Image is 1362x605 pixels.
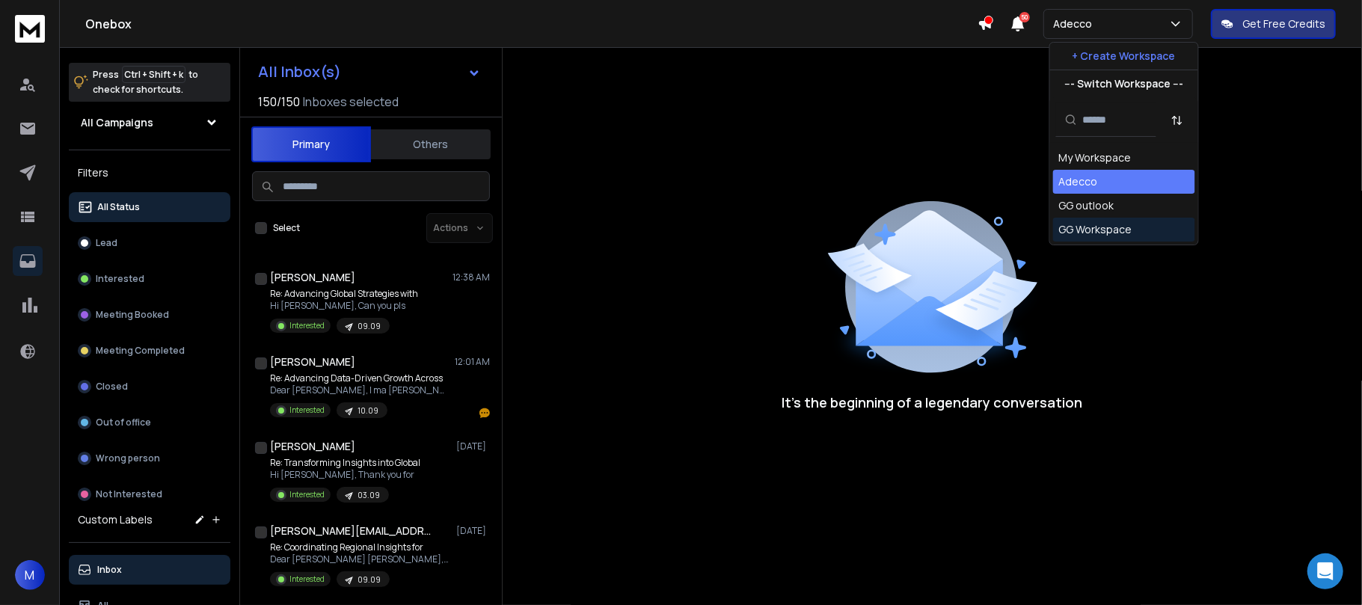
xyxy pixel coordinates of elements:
[1059,222,1132,237] div: GG Workspace
[15,15,45,43] img: logo
[289,574,325,585] p: Interested
[303,93,399,111] h3: Inboxes selected
[270,354,355,369] h1: [PERSON_NAME]
[15,560,45,590] button: M
[96,381,128,393] p: Closed
[270,469,420,481] p: Hi [PERSON_NAME], Thank you for
[358,405,378,417] p: 10.09
[96,488,162,500] p: Not Interested
[1211,9,1336,39] button: Get Free Credits
[456,440,490,452] p: [DATE]
[270,300,418,312] p: Hi [PERSON_NAME], Can you pls
[289,489,325,500] p: Interested
[81,115,153,130] h1: All Campaigns
[258,93,300,111] span: 150 / 150
[455,356,490,368] p: 12:01 AM
[258,64,341,79] h1: All Inbox(s)
[69,192,230,222] button: All Status
[69,108,230,138] button: All Campaigns
[1050,43,1198,70] button: + Create Workspace
[1073,49,1176,64] p: + Create Workspace
[96,309,169,321] p: Meeting Booked
[69,408,230,437] button: Out of office
[1059,198,1114,213] div: GG outlook
[93,67,198,97] p: Press to check for shortcuts.
[1242,16,1325,31] p: Get Free Credits
[270,523,435,538] h1: [PERSON_NAME][EMAIL_ADDRESS][DOMAIN_NAME]
[358,490,380,501] p: 03.09
[273,222,300,234] label: Select
[69,479,230,509] button: Not Interested
[69,336,230,366] button: Meeting Completed
[456,525,490,537] p: [DATE]
[122,66,185,83] span: Ctrl + Shift + k
[270,288,418,300] p: Re: Advancing Global Strategies with
[371,128,491,161] button: Others
[96,417,151,429] p: Out of office
[97,564,122,576] p: Inbox
[1162,105,1192,135] button: Sort by Sort A-Z
[1059,150,1132,165] div: My Workspace
[85,15,978,33] h1: Onebox
[782,392,1083,413] p: It’s the beginning of a legendary conversation
[270,553,450,565] p: Dear [PERSON_NAME] [PERSON_NAME], Thank you
[270,439,355,454] h1: [PERSON_NAME]
[358,574,381,586] p: 09.09
[69,300,230,330] button: Meeting Booked
[358,321,381,332] p: 09.09
[1059,174,1098,189] div: Adecco
[246,57,493,87] button: All Inbox(s)
[270,457,420,469] p: Re: Transforming Insights into Global
[270,384,450,396] p: Dear [PERSON_NAME], I ma [PERSON_NAME]
[289,320,325,331] p: Interested
[69,228,230,258] button: Lead
[270,270,355,285] h1: [PERSON_NAME]
[270,541,450,553] p: Re: Coordinating Regional Insights for
[69,162,230,183] h3: Filters
[1019,12,1030,22] span: 50
[69,555,230,585] button: Inbox
[251,126,371,162] button: Primary
[69,443,230,473] button: Wrong person
[1053,16,1098,31] p: Adecco
[96,237,117,249] p: Lead
[96,452,160,464] p: Wrong person
[1064,76,1183,91] p: --- Switch Workspace ---
[1307,553,1343,589] div: Open Intercom Messenger
[270,372,450,384] p: Re: Advancing Data-Driven Growth Across
[96,273,144,285] p: Interested
[453,271,490,283] p: 12:38 AM
[97,201,140,213] p: All Status
[69,264,230,294] button: Interested
[289,405,325,416] p: Interested
[69,372,230,402] button: Closed
[78,512,153,527] h3: Custom Labels
[96,345,185,357] p: Meeting Completed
